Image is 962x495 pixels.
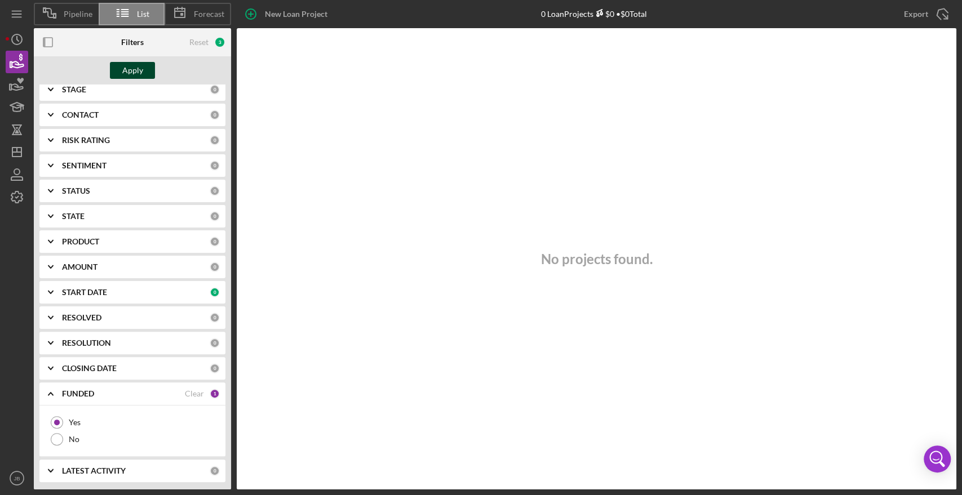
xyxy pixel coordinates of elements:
[62,338,111,347] b: RESOLUTION
[904,3,928,25] div: Export
[210,287,220,297] div: 0
[210,363,220,373] div: 0
[210,110,220,120] div: 0
[62,237,99,246] b: PRODUCT
[137,10,149,19] span: List
[121,38,144,47] b: Filters
[210,84,220,95] div: 0
[62,389,94,398] b: FUNDED
[210,160,220,171] div: 0
[210,338,220,348] div: 0
[214,37,225,48] div: 3
[64,10,92,19] span: Pipeline
[265,3,327,25] div: New Loan Project
[541,9,647,19] div: 0 Loan Projects • $0 Total
[62,466,126,475] b: LATEST ACTIVITY
[62,136,110,145] b: RISK RATING
[62,110,99,119] b: CONTACT
[62,186,90,195] b: STATUS
[210,466,220,476] div: 0
[210,186,220,196] div: 0
[110,62,155,79] button: Apply
[122,62,143,79] div: Apply
[62,288,107,297] b: START DATE
[14,475,20,481] text: JB
[62,313,101,322] b: RESOLVED
[924,445,951,472] div: Open Intercom Messenger
[62,85,86,94] b: STAGE
[6,467,28,489] button: JB
[194,10,224,19] span: Forecast
[62,212,85,221] b: STATE
[185,389,204,398] div: Clear
[62,161,107,170] b: SENTIMENT
[210,211,220,221] div: 0
[541,251,653,267] h3: No projects found.
[893,3,956,25] button: Export
[69,418,81,427] label: Yes
[210,313,220,323] div: 0
[189,38,209,47] div: Reset
[210,389,220,399] div: 1
[210,135,220,145] div: 0
[210,237,220,247] div: 0
[62,364,117,373] b: CLOSING DATE
[210,262,220,272] div: 0
[62,262,97,271] b: AMOUNT
[593,9,614,19] div: $0
[237,3,339,25] button: New Loan Project
[69,435,79,444] label: No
